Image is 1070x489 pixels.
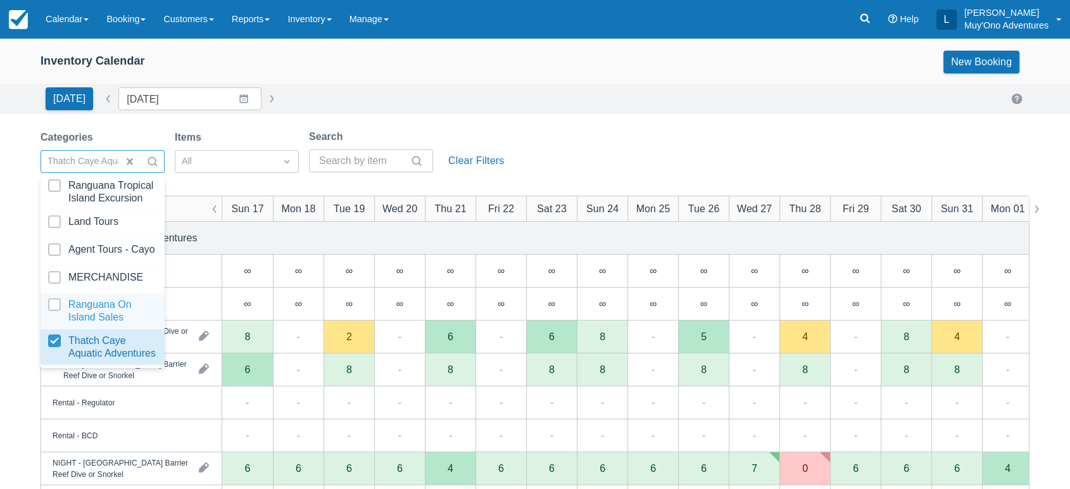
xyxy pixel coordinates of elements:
div: 8 [903,331,909,341]
div: 4 [448,463,453,473]
div: - [500,329,503,344]
div: ∞ [346,298,353,308]
div: 6 [600,463,605,473]
div: ∞ [650,298,657,308]
div: - [601,428,604,443]
img: checkfront-main-nav-mini-logo.png [9,10,28,29]
div: ∞ [830,255,881,288]
div: Mon 01 [991,201,1025,216]
div: ∞ [802,298,809,308]
div: 6 [475,452,526,485]
div: ∞ [954,298,960,308]
div: - [500,362,503,377]
div: 4 [425,452,475,485]
div: Thu 28 [789,201,821,216]
div: ∞ [982,288,1033,321]
label: Search [309,129,348,144]
div: - [651,362,655,377]
div: 6 [374,452,425,485]
div: ∞ [599,298,606,308]
div: ∞ [222,255,273,288]
div: 6 [245,364,251,374]
div: 0 [802,463,808,473]
div: Tue 26 [688,201,720,216]
div: 6 [954,463,960,473]
div: - [803,428,807,443]
div: - [601,395,604,410]
div: 2 [346,331,352,341]
div: ∞ [779,255,830,288]
div: 8 [600,331,605,341]
div: Rental - Regulator [53,397,115,408]
div: ∞ [498,265,505,276]
div: 6 [245,463,251,473]
div: Tue 19 [334,201,365,216]
div: Sun 31 [941,201,973,216]
div: 6 [549,331,555,341]
div: 0 [779,452,830,485]
div: 8 [903,364,909,374]
div: ∞ [498,298,505,308]
div: ∞ [903,298,910,308]
div: ∞ [700,265,707,276]
div: 4 [802,331,808,341]
div: 7 [752,463,757,473]
div: - [500,395,503,410]
a: New Booking [943,51,1019,73]
div: Sun 17 [231,201,263,216]
span: Search [146,155,159,168]
div: - [500,428,503,443]
div: ∞ [931,255,982,288]
div: 7 [729,452,779,485]
div: ∞ [1004,298,1011,308]
div: - [246,428,249,443]
div: ∞ [729,288,779,321]
div: 6 [678,452,729,485]
div: ∞ [295,265,302,276]
div: - [905,428,908,443]
div: - [398,362,401,377]
div: - [753,362,756,377]
div: 6 [650,463,656,473]
div: ∞ [577,255,627,288]
div: ∞ [678,255,729,288]
div: ∞ [374,255,425,288]
div: Sat 23 [537,201,567,216]
div: ∞ [396,265,403,276]
div: 4 [1005,463,1010,473]
div: 8 [701,364,707,374]
div: ∞ [751,265,758,276]
div: - [803,395,807,410]
button: [DATE] [46,87,93,110]
span: Help [900,14,919,24]
div: Mon 25 [636,201,670,216]
div: - [753,428,756,443]
div: - [651,428,655,443]
div: - [702,428,705,443]
div: Sat 30 [891,201,921,216]
div: 6 [526,452,577,485]
div: ∞ [346,265,353,276]
div: - [651,395,655,410]
div: ∞ [650,265,657,276]
div: 5 [701,331,707,341]
div: ∞ [1004,265,1011,276]
div: 6 [222,452,273,485]
div: 6 [931,452,982,485]
div: ∞ [324,255,374,288]
div: - [753,329,756,344]
div: - [550,395,553,410]
div: ∞ [881,255,931,288]
div: 8 [245,331,251,341]
div: Fri 22 [488,201,514,216]
div: 6 [853,463,859,473]
div: ∞ [700,298,707,308]
div: 6 [627,452,678,485]
div: ∞ [852,298,859,308]
div: ∞ [751,298,758,308]
div: - [651,329,655,344]
div: ∞ [577,288,627,321]
div: ∞ [244,265,251,276]
div: ∞ [425,255,475,288]
div: 6 [397,463,403,473]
